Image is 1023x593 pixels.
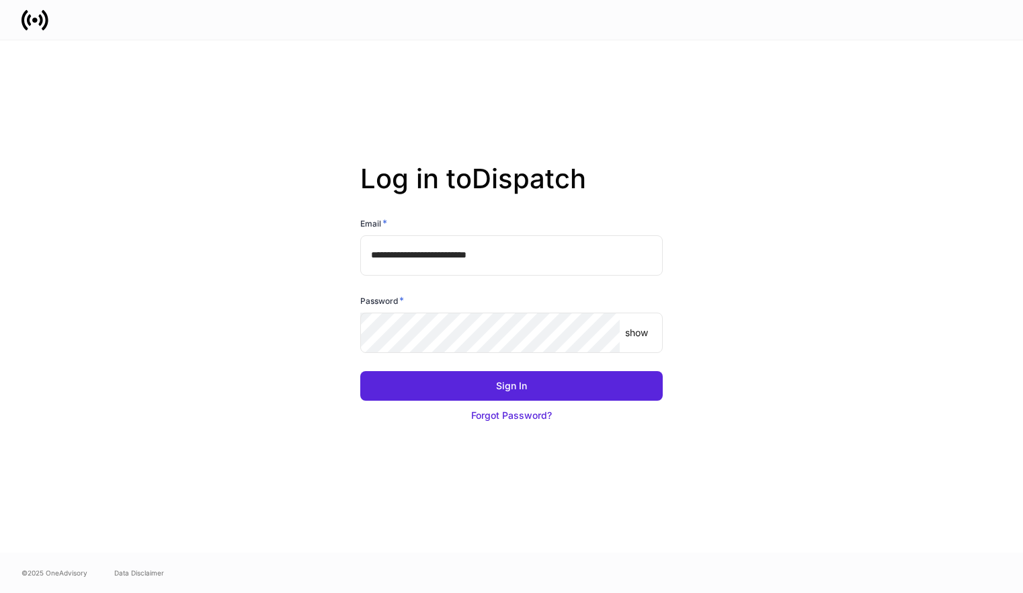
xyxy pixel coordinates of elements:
[625,326,648,340] p: show
[360,294,404,307] h6: Password
[360,163,663,216] h2: Log in to Dispatch
[114,567,164,578] a: Data Disclaimer
[360,401,663,430] button: Forgot Password?
[471,409,552,422] div: Forgot Password?
[22,567,87,578] span: © 2025 OneAdvisory
[360,371,663,401] button: Sign In
[496,379,527,393] div: Sign In
[360,216,387,230] h6: Email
